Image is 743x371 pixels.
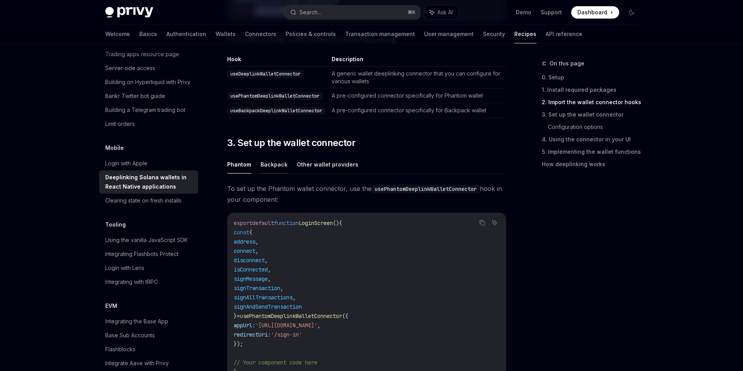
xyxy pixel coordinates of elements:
[227,55,329,67] th: Hook
[625,6,638,19] button: Toggle dark mode
[105,173,193,191] div: Deeplinking Solana wallets in React Native applications
[329,67,506,89] td: A generic wallet deeplinking connector that you can configure for various wallets
[371,185,480,193] code: usePhantomDeeplinkWalletConnector
[571,6,619,19] a: Dashboard
[105,263,144,273] div: Login with Lens
[407,9,416,15] span: ⌘ K
[105,119,135,129] div: Limit orders
[550,59,584,68] span: On this page
[99,103,198,117] a: Building a Telegram trading bot
[483,25,505,43] a: Security
[99,170,198,194] a: Deeplinking Solana wallets in React Native applications
[105,277,158,287] div: Integrating with tRPC
[227,155,251,173] button: Phantom
[255,322,317,329] span: '[URL][DOMAIN_NAME]'
[333,220,339,227] span: ()
[166,25,206,43] a: Authentication
[542,71,644,84] a: 0. Setup
[541,9,562,16] a: Support
[437,9,453,16] span: Ask AI
[105,220,126,229] h5: Tooling
[339,220,342,227] span: {
[99,356,198,370] a: Integrate Aave with Privy
[542,146,644,158] a: 5. Implementing the wallet functions
[490,218,500,228] button: Ask AI
[424,5,458,19] button: Ask AI
[240,313,342,319] span: usePhantomDeeplinkWalletConnector
[227,107,325,115] code: useBackpackDeeplinkWalletConnector
[265,257,268,264] span: ,
[245,25,276,43] a: Connectors
[105,25,130,43] a: Welcome
[99,156,198,170] a: Login with Apple
[300,8,321,17] div: Search...
[99,89,198,103] a: Bankr Twitter bot guide
[546,25,582,43] a: API reference
[99,117,198,131] a: Limit orders
[99,328,198,342] a: Base Sub Accounts
[299,220,333,227] span: LoginScreen
[234,247,255,254] span: connect
[237,313,240,319] span: =
[329,89,506,103] td: A pre-configured connector specifically for Phantom wallet
[227,137,355,149] span: 3. Set up the wallet connector
[99,61,198,75] a: Server-side access
[105,345,135,354] div: Flashblocks
[255,238,259,245] span: ,
[105,235,188,245] div: Using the vanilla JavaScript SDK
[227,92,323,100] code: usePhantomDeeplinkWalletConnector
[234,285,280,292] span: signTransaction
[105,331,155,340] div: Base Sub Accounts
[234,257,265,264] span: disconnect
[280,285,283,292] span: ,
[105,301,117,311] h5: EVM
[477,218,487,228] button: Copy the contents from the code block
[105,359,169,368] div: Integrate Aave with Privy
[99,342,198,356] a: Flashblocks
[234,275,268,282] span: signMessage
[99,194,198,208] a: Clearing state on fresh installs
[234,313,237,319] span: }
[227,70,304,78] code: useDeeplinkWalletConnector
[260,155,288,173] button: Backpack
[255,247,259,254] span: ,
[329,103,506,118] td: A pre-configured connector specifically for Backpack wallet
[542,96,644,108] a: 2. Import the wallet connector hooks
[297,155,358,173] button: Other wallet providers
[249,229,252,236] span: {
[216,25,236,43] a: Wallets
[345,25,415,43] a: Transaction management
[293,294,296,301] span: ,
[577,9,607,16] span: Dashboard
[234,294,293,301] span: signAllTransactions
[234,322,255,329] span: appUrl:
[286,25,336,43] a: Policies & controls
[99,314,198,328] a: Integrating the Base App
[99,247,198,261] a: Integrating Flashbots Protect
[234,340,243,347] span: });
[329,55,506,67] th: Description
[542,84,644,96] a: 1. Install required packages
[542,133,644,146] a: 4. Using the connector in your UI
[99,275,198,289] a: Integrating with tRPC
[105,249,178,259] div: Integrating Flashbots Protect
[99,233,198,247] a: Using the vanilla JavaScript SDK
[268,266,271,273] span: ,
[542,158,644,170] a: How deeplinking works
[227,183,506,205] span: To set up the Phantom wallet connector, use the hook in your component:
[342,313,348,319] span: ({
[234,303,302,310] span: signAndSendTransaction
[105,77,190,87] div: Building on Hyperliquid with Privy
[516,9,531,16] a: Demo
[548,121,644,133] a: Configuration options
[542,108,644,121] a: 3. Set up the wallet connector
[234,220,252,227] span: export
[285,5,420,19] button: Search...⌘K
[234,331,271,338] span: redirectUri:
[99,75,198,89] a: Building on Hyperliquid with Privy
[317,322,320,329] span: ,
[234,359,317,366] span: // Your component code here
[105,64,155,73] div: Server-side access
[105,91,165,101] div: Bankr Twitter bot guide
[105,7,153,18] img: dark logo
